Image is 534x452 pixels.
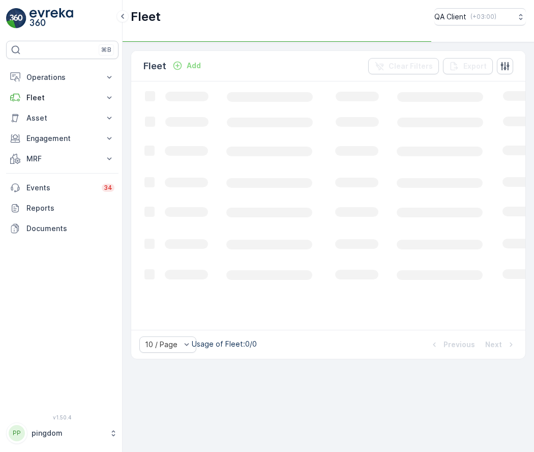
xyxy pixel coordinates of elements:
[463,61,487,71] p: Export
[6,178,118,198] a: Events34
[6,218,118,239] a: Documents
[6,108,118,128] button: Asset
[434,12,466,22] p: QA Client
[6,422,118,444] button: PPpingdom
[101,46,111,54] p: ⌘B
[443,58,493,74] button: Export
[26,183,96,193] p: Events
[143,59,166,73] p: Fleet
[26,113,98,123] p: Asset
[368,58,439,74] button: Clear Filters
[6,8,26,29] img: logo
[389,61,433,71] p: Clear Filters
[6,414,118,420] span: v 1.50.4
[470,13,496,21] p: ( +03:00 )
[6,88,118,108] button: Fleet
[26,154,98,164] p: MRF
[484,338,517,351] button: Next
[168,60,205,72] button: Add
[6,149,118,169] button: MRF
[32,428,104,438] p: pingdom
[29,8,73,29] img: logo_light-DOdMpM7g.png
[26,133,98,144] p: Engagement
[6,128,118,149] button: Engagement
[192,339,257,349] p: Usage of Fleet : 0/0
[428,338,476,351] button: Previous
[9,425,25,441] div: PP
[131,9,161,25] p: Fleet
[6,67,118,88] button: Operations
[26,72,98,82] p: Operations
[485,340,502,350] p: Next
[26,223,114,234] p: Documents
[6,198,118,218] a: Reports
[104,184,112,192] p: 34
[187,61,201,71] p: Add
[434,8,526,25] button: QA Client(+03:00)
[26,203,114,213] p: Reports
[26,93,98,103] p: Fleet
[443,340,475,350] p: Previous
